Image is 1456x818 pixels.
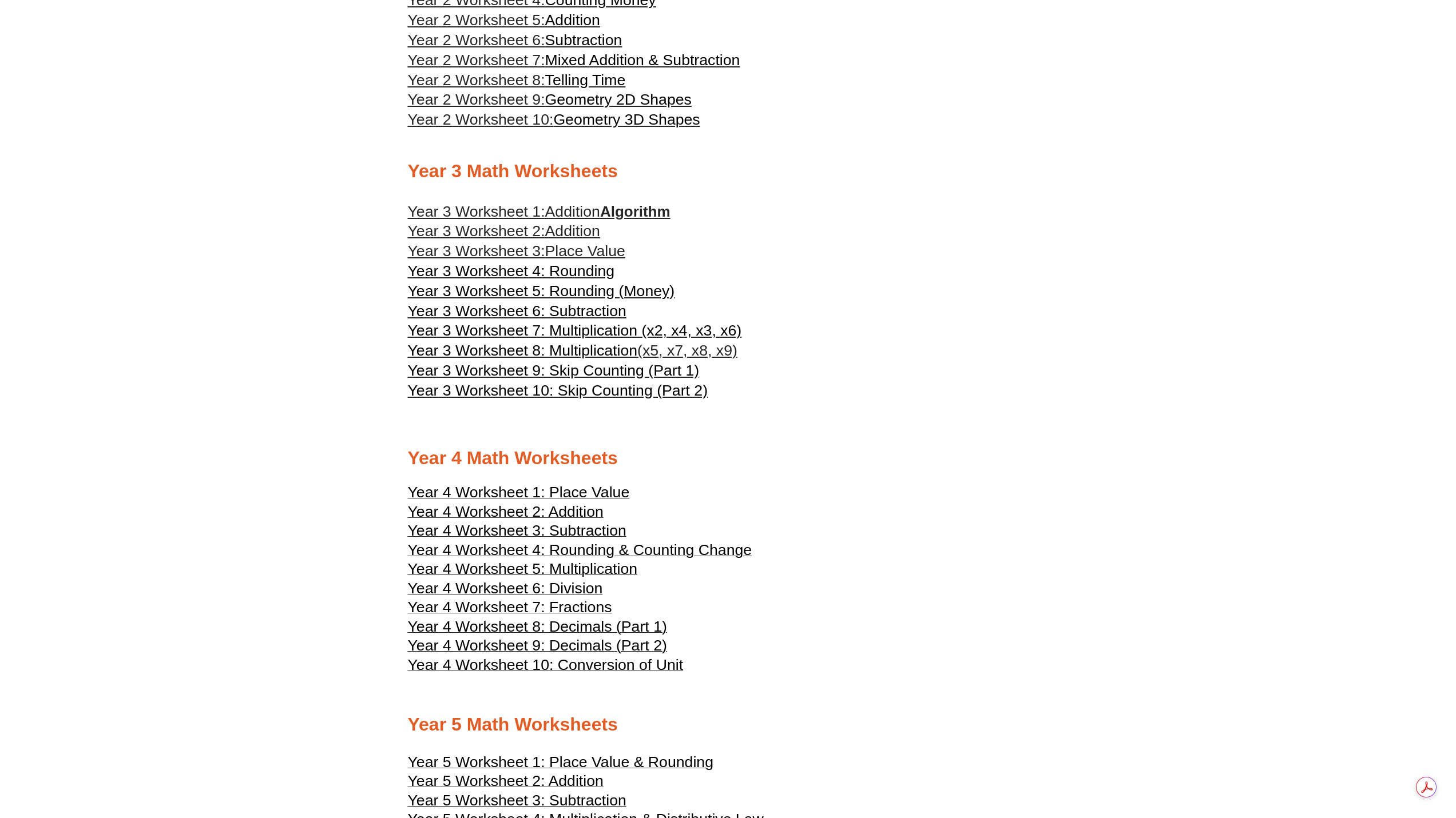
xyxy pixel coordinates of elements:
[408,604,612,615] a: Year 4 Worksheet 7: Fractions
[408,382,708,399] span: Year 3 Worksheet 10: Skip Counting (Part 2)
[545,71,626,89] span: Telling Time
[408,51,740,69] a: Year 2 Worksheet 7:Mixed Addition & Subtraction
[408,661,684,673] a: Year 4 Worksheet 10: Conversion of Unit
[408,637,667,654] span: Year 4 Worksheet 9: Decimals (Part 2)
[408,91,692,108] a: Year 2 Worksheet 9:Geometry 2D Shapes
[408,361,700,381] a: Year 3 Worksheet 9: Skip Counting (Part 1)
[408,585,603,596] a: Year 4 Worksheet 6: Division
[545,203,600,220] span: Addition
[408,546,752,558] a: Year 4 Worksheet 4: Rounding & Counting Change
[408,222,545,240] span: Year 3 Worksheet 2:
[408,362,700,379] span: Year 3 Worksheet 9: Skip Counting (Part 1)
[408,262,615,280] span: Year 3 Worksheet 4: Rounding
[408,522,626,539] span: Year 4 Worksheet 3: Subtraction
[545,31,622,49] span: Subtraction
[408,31,545,49] span: Year 2 Worksheet 6:
[545,51,740,69] span: Mixed Addition & Subtraction
[408,51,545,69] span: Year 2 Worksheet 7:
[408,111,554,128] span: Year 2 Worksheet 10:
[408,31,622,49] a: Year 2 Worksheet 6:Subtraction
[408,242,545,260] span: Year 3 Worksheet 3:
[408,489,630,500] a: Year 4 Worksheet 1: Place Value
[408,302,626,320] span: Year 3 Worksheet 6: Subtraction
[408,301,626,321] a: Year 3 Worksheet 6: Subtraction
[408,446,1049,470] h2: Year 4 Math Worksheets
[408,221,600,241] a: Year 3 Worksheet 2:Addition
[545,11,600,29] span: Addition
[408,203,545,220] span: Year 3 Worksheet 1:
[408,91,545,108] span: Year 2 Worksheet 9:
[408,261,615,281] a: Year 3 Worksheet 4: Rounding
[408,759,713,770] a: Year 5 Worksheet 1: Place Value & Rounding
[545,91,692,108] span: Geometry 2D Shapes
[408,541,752,558] span: Year 4 Worksheet 4: Rounding & Counting Change
[408,560,638,577] span: Year 4 Worksheet 5: Multiplication
[408,753,713,771] span: Year 5 Worksheet 1: Place Value & Rounding
[553,111,700,128] span: Geometry 3D Shapes
[408,159,1049,183] h2: Year 3 Math Worksheets
[408,11,545,29] span: Year 2 Worksheet 5:
[637,342,737,359] span: (x5, x7, x8, x9)
[408,777,604,789] a: Year 5 Worksheet 2: Addition
[408,321,742,341] a: Year 3 Worksheet 7: Multiplication (x2, x4, x3, x6)
[408,111,700,128] a: Year 2 Worksheet 10:Geometry 3D Shapes
[1265,689,1456,818] iframe: Chat Widget
[408,342,638,359] span: Year 3 Worksheet 8: Multiplication
[408,508,604,520] a: Year 4 Worksheet 2: Addition
[408,642,667,653] a: Year 4 Worksheet 9: Decimals (Part 2)
[408,11,600,29] a: Year 2 Worksheet 5:Addition
[408,618,667,635] span: Year 4 Worksheet 8: Decimals (Part 1)
[408,71,626,89] a: Year 2 Worksheet 8:Telling Time
[408,713,1049,737] h2: Year 5 Math Worksheets
[408,281,675,301] a: Year 3 Worksheet 5: Rounding (Money)
[408,381,708,401] a: Year 3 Worksheet 10: Skip Counting (Part 2)
[545,242,625,260] span: Place Value
[408,656,684,673] span: Year 4 Worksheet 10: Conversion of Unit
[408,503,604,520] span: Year 4 Worksheet 2: Addition
[408,797,626,808] a: Year 5 Worksheet 3: Subtraction
[408,565,638,577] a: Year 4 Worksheet 5: Multiplication
[408,598,612,616] span: Year 4 Worksheet 7: Fractions
[408,71,545,89] span: Year 2 Worksheet 8:
[408,623,667,635] a: Year 4 Worksheet 8: Decimals (Part 1)
[545,222,600,240] span: Addition
[408,341,737,361] a: Year 3 Worksheet 8: Multiplication(x5, x7, x8, x9)
[408,527,626,538] a: Year 4 Worksheet 3: Subtraction
[408,241,625,261] a: Year 3 Worksheet 3:Place Value
[408,580,603,597] span: Year 4 Worksheet 6: Division
[408,772,604,789] span: Year 5 Worksheet 2: Addition
[408,792,626,809] span: Year 5 Worksheet 3: Subtraction
[408,203,671,220] a: Year 3 Worksheet 1:AdditionAlgorithm
[408,322,742,339] span: Year 3 Worksheet 7: Multiplication (x2, x4, x3, x6)
[408,282,675,300] span: Year 3 Worksheet 5: Rounding (Money)
[408,484,630,501] span: Year 4 Worksheet 1: Place Value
